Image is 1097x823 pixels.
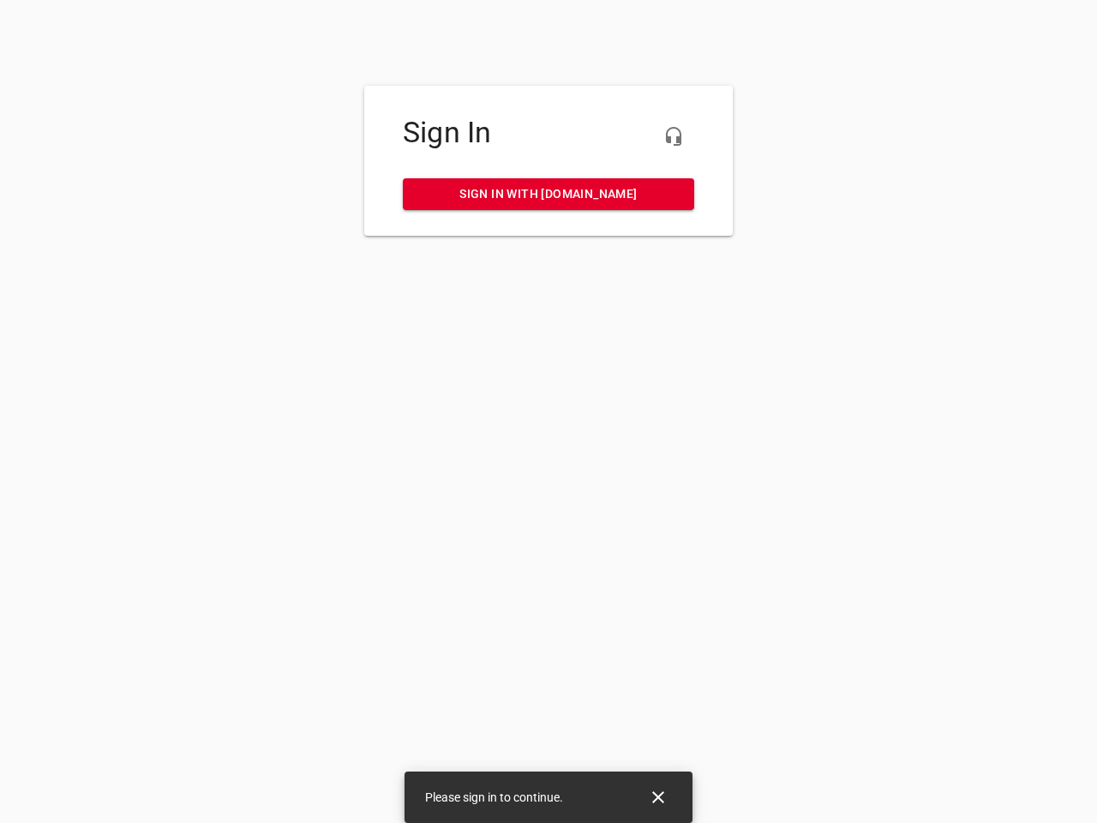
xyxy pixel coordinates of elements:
[653,116,694,157] button: Live Chat
[417,183,680,205] span: Sign in with [DOMAIN_NAME]
[638,777,679,818] button: Close
[425,790,563,804] span: Please sign in to continue.
[403,116,694,150] h4: Sign In
[403,178,694,210] a: Sign in with [DOMAIN_NAME]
